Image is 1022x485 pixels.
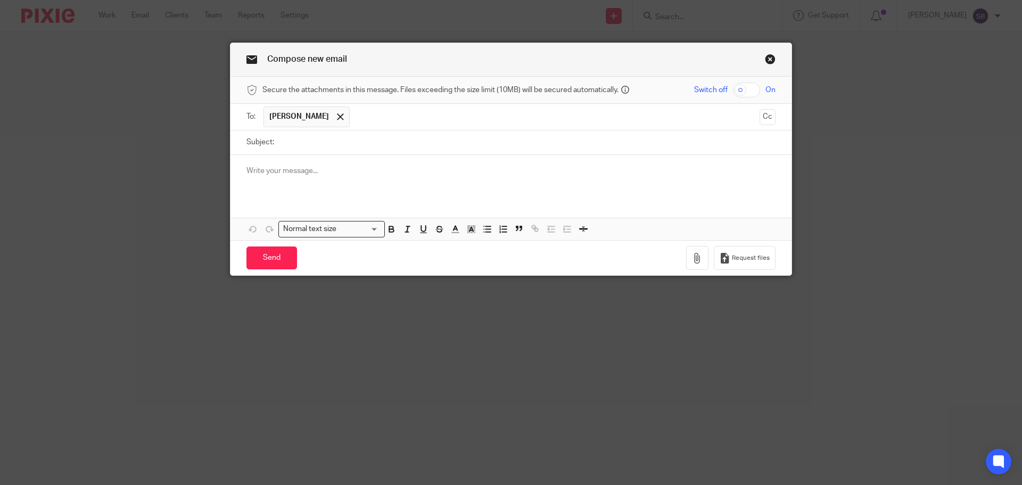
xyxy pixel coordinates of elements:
label: Subject: [246,137,274,147]
span: [PERSON_NAME] [269,111,329,122]
div: Search for option [278,221,385,237]
span: On [765,85,776,95]
span: Switch off [694,85,728,95]
a: Close this dialog window [765,54,776,68]
input: Search for option [340,224,378,235]
button: Cc [760,109,776,125]
span: Compose new email [267,55,347,63]
label: To: [246,111,258,122]
span: Request files [732,254,770,262]
input: Send [246,246,297,269]
button: Request files [714,246,776,270]
span: Normal text size [281,224,339,235]
span: Secure the attachments in this message. Files exceeding the size limit (10MB) will be secured aut... [262,85,619,95]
